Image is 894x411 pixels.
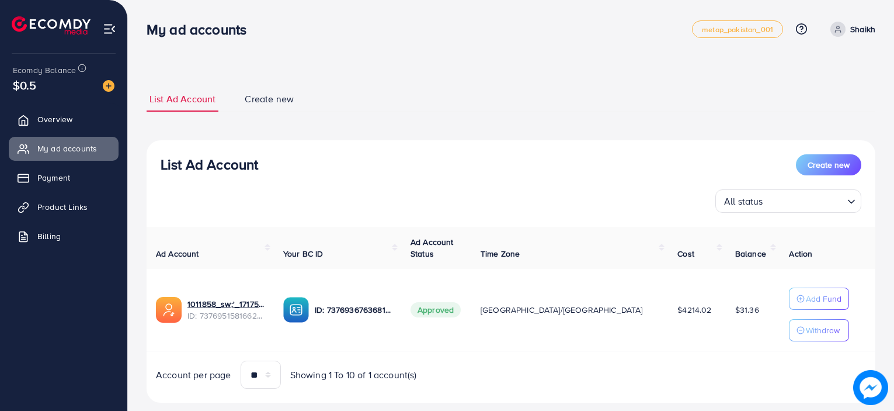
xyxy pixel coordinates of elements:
[156,297,182,323] img: ic-ads-acc.e4c84228.svg
[411,302,461,317] span: Approved
[37,230,61,242] span: Billing
[37,113,72,125] span: Overview
[315,303,392,317] p: ID: 7376936763681652753
[187,298,265,322] div: <span class='underline'>1011858_sw;'_1717580397034</span></br>7376951581662724097
[103,22,116,36] img: menu
[789,288,849,310] button: Add Fund
[735,248,766,260] span: Balance
[9,166,119,189] a: Payment
[789,248,812,260] span: Action
[187,310,265,322] span: ID: 7376951581662724097
[156,368,231,382] span: Account per page
[9,137,119,160] a: My ad accounts
[850,22,875,36] p: Shaikh
[283,297,309,323] img: ic-ba-acc.ded83a64.svg
[677,304,711,316] span: $4214.02
[789,319,849,341] button: Withdraw
[37,172,70,184] span: Payment
[9,195,119,219] a: Product Links
[481,248,520,260] span: Time Zone
[13,64,76,76] span: Ecomdy Balance
[9,108,119,131] a: Overview
[147,21,256,38] h3: My ad accounts
[290,368,417,382] span: Showing 1 To 10 of 1 account(s)
[481,304,643,316] span: [GEOGRAPHIC_DATA]/[GEOGRAPHIC_DATA]
[677,248,694,260] span: Cost
[9,225,119,248] a: Billing
[12,16,91,34] img: logo
[37,143,97,154] span: My ad accounts
[735,304,759,316] span: $31.36
[796,154,861,175] button: Create new
[187,298,265,310] a: 1011858_sw;'_1717580397034
[103,80,114,92] img: image
[826,22,875,37] a: Shaikh
[13,77,37,94] span: $0.5
[411,236,454,260] span: Ad Account Status
[702,26,773,33] span: metap_pakistan_001
[715,189,861,213] div: Search for option
[156,248,199,260] span: Ad Account
[245,92,294,106] span: Create new
[806,323,840,337] p: Withdraw
[37,201,88,213] span: Product Links
[853,370,888,405] img: image
[806,292,841,306] p: Add Fund
[149,92,215,106] span: List Ad Account
[692,20,783,38] a: metap_pakistan_001
[722,193,766,210] span: All status
[283,248,323,260] span: Your BC ID
[808,159,850,171] span: Create new
[161,156,258,173] h3: List Ad Account
[767,191,843,210] input: Search for option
